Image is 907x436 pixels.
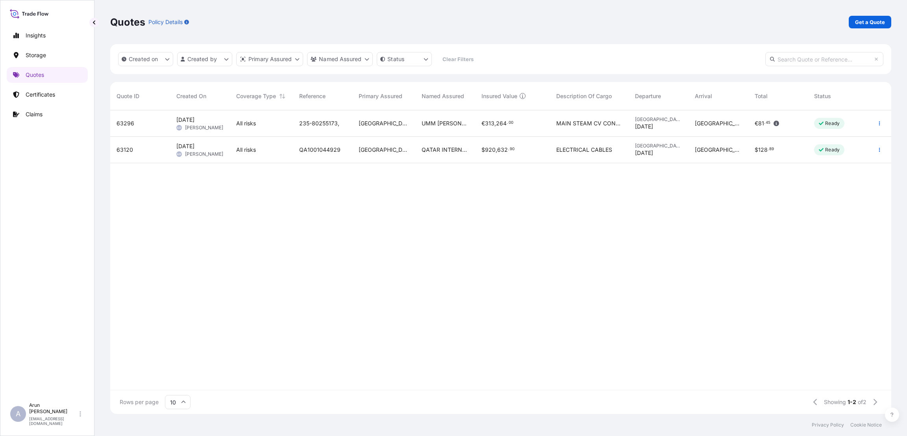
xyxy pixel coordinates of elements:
span: [GEOGRAPHIC_DATA] [635,143,682,149]
button: distributor Filter options [236,52,303,66]
span: Insured Value [481,92,517,100]
p: Insights [26,32,46,39]
span: 128 [758,147,768,153]
a: Claims [7,106,88,122]
p: Storage [26,51,46,59]
p: Certificates [26,91,55,99]
span: QATAR INTERNATIONAL CABLES COMPANY [422,146,469,154]
button: Sort [278,91,287,101]
p: Quotes [26,71,44,79]
span: MAIN STEAM CV CONE 1,MAIN STEAM CV CONE 2,MAIN STEAM ESV CONE 1 [556,119,622,127]
a: Quotes [7,67,88,83]
span: [DATE] [176,142,194,150]
span: 1-2 [848,398,856,406]
button: certificateStatus Filter options [377,52,432,66]
span: [PERSON_NAME] [185,125,223,131]
p: [EMAIL_ADDRESS][DOMAIN_NAME] [29,416,78,426]
span: [GEOGRAPHIC_DATA] [359,119,409,127]
span: 45 [766,121,770,124]
p: Policy Details [148,18,183,26]
p: Named Assured [319,55,361,63]
span: [PERSON_NAME] [185,151,223,157]
span: Quote ID [117,92,139,100]
span: 235-80255173, [299,119,339,127]
p: Primary Assured [248,55,292,63]
p: Get a Quote [855,18,885,26]
span: 89 [769,148,774,151]
span: AR [177,124,181,132]
span: [DATE] [176,116,194,124]
span: 313 [485,121,494,126]
span: . [507,121,508,124]
button: createdBy Filter options [177,52,232,66]
span: QA1001044929 [299,146,341,154]
button: cargoOwner Filter options [307,52,373,66]
a: Certificates [7,87,88,102]
p: Ready [825,147,840,153]
span: . [768,148,769,151]
span: . [508,148,509,151]
span: Showing [824,398,846,406]
span: [GEOGRAPHIC_DATA] [695,119,742,127]
span: 00 [509,121,513,124]
span: Arrival [695,92,712,100]
span: , [494,121,496,126]
span: [GEOGRAPHIC_DATA] [635,116,682,123]
p: Created on [129,55,158,63]
span: € [481,121,485,126]
span: Named Assured [422,92,464,100]
span: Total [755,92,768,100]
a: Get a Quote [849,16,891,28]
span: $ [755,147,758,153]
span: 63296 [117,119,134,127]
span: 81 [758,121,764,126]
span: ELECTRICAL CABLES [556,146,612,154]
span: $ [481,147,485,153]
span: Primary Assured [359,92,402,100]
a: Storage [7,47,88,63]
p: Clear Filters [442,55,474,63]
span: All risks [236,146,256,154]
span: Coverage Type [236,92,276,100]
a: Insights [7,28,88,43]
p: Arun [PERSON_NAME] [29,402,78,415]
span: UMM [PERSON_NAME] POWER PLANT [422,119,469,127]
span: [DATE] [635,149,653,157]
a: Cookie Notice [850,422,882,428]
span: . [764,121,765,124]
button: Clear Filters [436,53,480,65]
p: Status [387,55,404,63]
span: Created On [176,92,206,100]
span: A [16,410,20,418]
span: Status [814,92,831,100]
span: Departure [635,92,661,100]
span: Description Of Cargo [556,92,612,100]
p: Ready [825,120,840,127]
button: createdOn Filter options [118,52,173,66]
span: € [755,121,758,126]
span: 264 [496,121,507,126]
span: 90 [510,148,515,151]
p: Claims [26,110,43,118]
span: of 2 [858,398,866,406]
span: Reference [299,92,326,100]
span: 63120 [117,146,133,154]
span: AR [177,150,181,158]
span: [GEOGRAPHIC_DATA] [359,146,409,154]
span: All risks [236,119,256,127]
span: 632 [497,147,508,153]
a: Privacy Policy [812,422,844,428]
span: 920 [485,147,496,153]
span: Rows per page [120,398,159,406]
span: [DATE] [635,123,653,130]
span: [GEOGRAPHIC_DATA] [695,146,742,154]
span: , [496,147,497,153]
p: Created by [187,55,217,63]
input: Search Quote or Reference... [765,52,883,66]
p: Quotes [110,16,145,28]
